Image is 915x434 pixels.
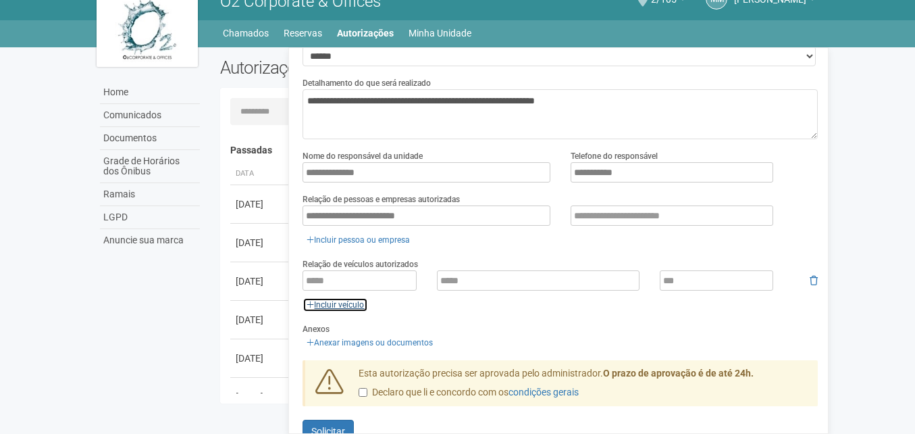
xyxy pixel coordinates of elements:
[100,206,200,229] a: LGPD
[236,352,286,365] div: [DATE]
[571,150,658,162] label: Telefone do responsável
[303,77,431,89] label: Detalhamento do que será realizado
[303,335,437,350] a: Anexar imagens ou documentos
[359,386,579,400] label: Declaro que li e concordo com os
[236,236,286,249] div: [DATE]
[100,81,200,104] a: Home
[236,390,286,404] div: [DATE]
[236,274,286,288] div: [DATE]
[359,388,367,397] input: Declaro que li e concordo com oscondições gerais
[236,197,286,211] div: [DATE]
[303,233,414,247] a: Incluir pessoa ou empresa
[303,193,460,206] label: Relação de pessoas e empresas autorizadas
[230,163,291,185] th: Data
[508,387,579,397] a: condições gerais
[303,297,368,312] a: Incluir veículo
[236,313,286,327] div: [DATE]
[100,127,200,150] a: Documentos
[303,258,418,270] label: Relação de veículos autorizados
[810,276,818,285] i: Remover
[409,24,471,43] a: Minha Unidade
[303,150,423,162] label: Nome do responsável da unidade
[337,24,394,43] a: Autorizações
[348,367,818,406] div: Esta autorização precisa ser aprovada pelo administrador.
[284,24,322,43] a: Reservas
[223,24,269,43] a: Chamados
[230,145,809,155] h4: Passadas
[100,183,200,206] a: Ramais
[603,368,754,379] strong: O prazo de aprovação é de até 24h.
[100,150,200,183] a: Grade de Horários dos Ônibus
[220,57,509,78] h2: Autorizações
[303,323,330,335] label: Anexos
[100,229,200,251] a: Anuncie sua marca
[100,104,200,127] a: Comunicados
